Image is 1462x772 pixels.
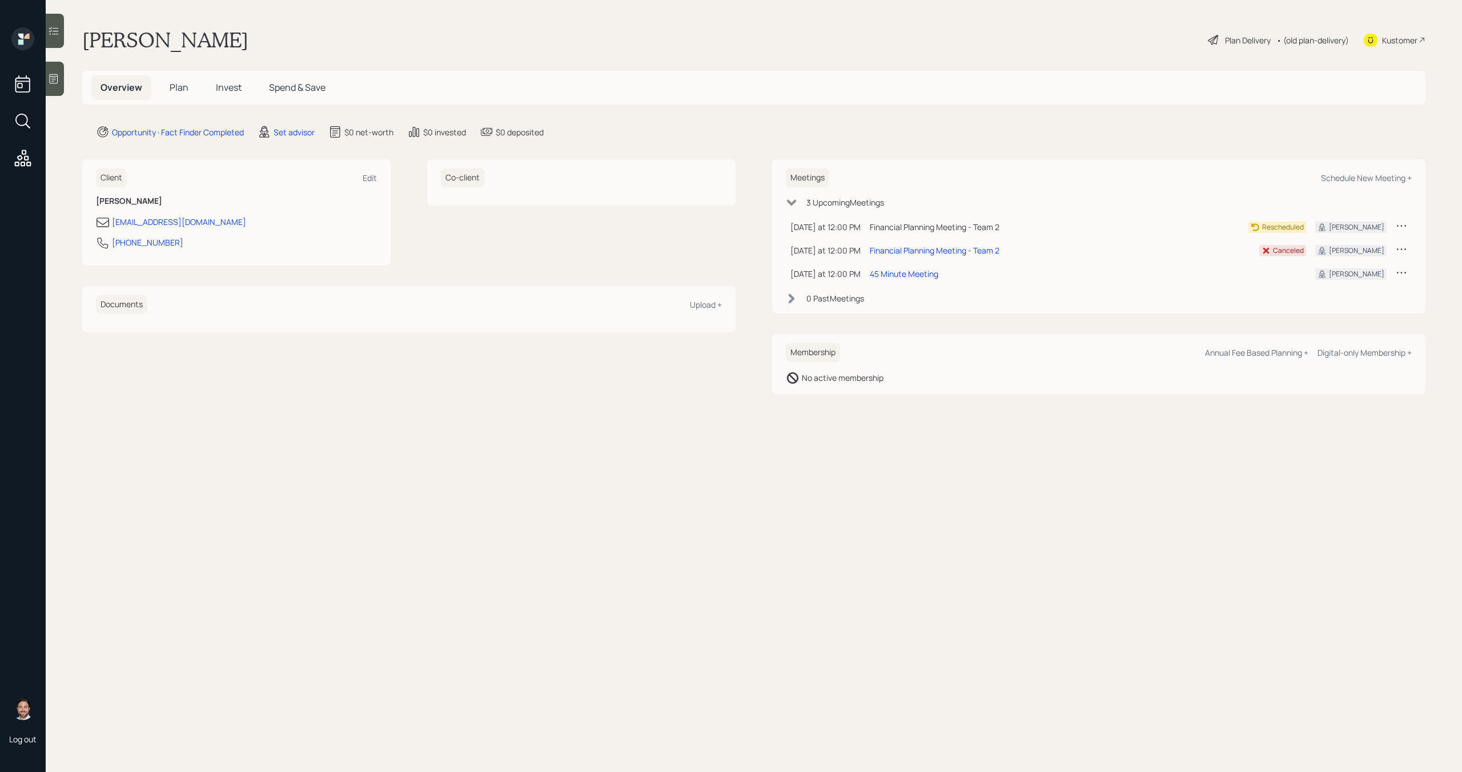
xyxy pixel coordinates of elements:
h1: [PERSON_NAME] [82,27,248,53]
h6: Meetings [786,168,829,187]
div: Upload + [690,299,722,310]
h6: [PERSON_NAME] [96,196,377,206]
h6: Co-client [441,168,484,187]
div: [EMAIL_ADDRESS][DOMAIN_NAME] [112,216,246,228]
span: Invest [216,81,242,94]
div: [DATE] at 12:00 PM [790,244,861,256]
div: Schedule New Meeting + [1321,172,1412,183]
div: No active membership [802,372,883,384]
div: $0 deposited [496,126,544,138]
div: [DATE] at 12:00 PM [790,268,861,280]
div: Plan Delivery [1225,34,1271,46]
div: Edit [363,172,377,183]
h6: Membership [786,343,840,362]
h6: Client [96,168,127,187]
div: Rescheduled [1262,222,1304,232]
img: michael-russo-headshot.png [11,697,34,720]
div: [PERSON_NAME] [1329,269,1384,279]
span: Spend & Save [269,81,326,94]
div: Opportunity · Fact Finder Completed [112,126,244,138]
div: 45 Minute Meeting [870,268,938,280]
div: $0 net-worth [344,126,393,138]
div: [PHONE_NUMBER] [112,236,183,248]
div: $0 invested [423,126,466,138]
div: Kustomer [1382,34,1417,46]
div: [DATE] at 12:00 PM [790,221,861,233]
div: • (old plan-delivery) [1276,34,1349,46]
h6: Documents [96,295,147,314]
div: Digital-only Membership + [1318,347,1412,358]
span: Overview [101,81,142,94]
div: Canceled [1273,246,1304,256]
div: [PERSON_NAME] [1329,246,1384,256]
div: Financial Planning Meeting - Team 2 [870,221,1239,233]
div: Log out [9,734,37,745]
div: Financial Planning Meeting - Team 2 [870,244,999,256]
span: Plan [170,81,188,94]
div: [PERSON_NAME] [1329,222,1384,232]
div: Set advisor [274,126,315,138]
div: 0 Past Meeting s [806,292,864,304]
div: 3 Upcoming Meeting s [806,196,884,208]
div: Annual Fee Based Planning + [1205,347,1308,358]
